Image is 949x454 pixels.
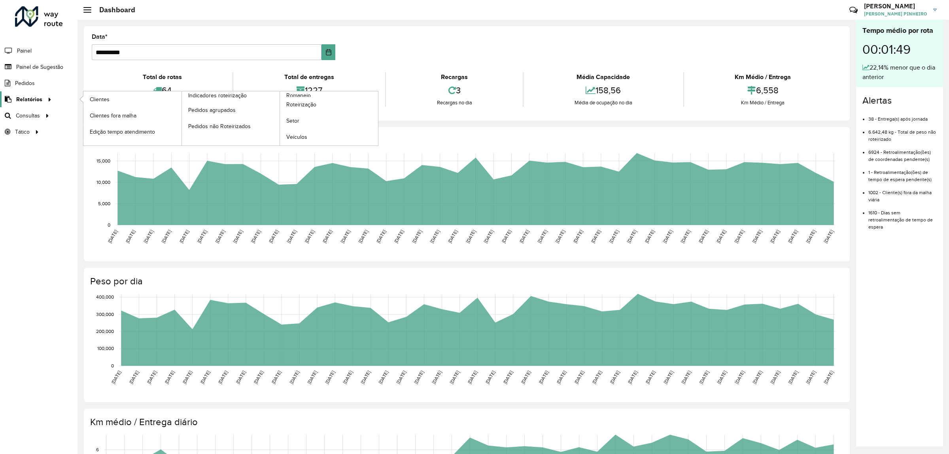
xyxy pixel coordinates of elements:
a: Indicadores roteirização [83,91,280,146]
text: [DATE] [411,229,423,244]
li: 1 - Retroalimentação(ões) de tempo de espera pendente(s) [868,163,937,183]
text: [DATE] [321,229,333,244]
a: Romaneio [182,91,378,146]
text: [DATE] [680,229,691,244]
text: [DATE] [413,370,425,385]
text: [DATE] [483,229,494,244]
span: Pedidos [15,79,35,87]
a: Clientes [83,91,181,107]
div: Total de entregas [235,72,383,82]
h4: Peso por dia [90,276,842,287]
div: 6,558 [686,82,840,99]
text: [DATE] [324,370,336,385]
li: 1002 - Cliente(s) fora da malha viária [868,183,937,203]
span: Roteirização [286,100,316,109]
text: 200,000 [96,329,114,334]
text: [DATE] [608,229,620,244]
div: Recargas [388,72,521,82]
div: 64 [94,82,231,99]
button: Choose Date [321,44,335,60]
text: 300,000 [96,312,114,317]
text: 5,000 [98,201,110,206]
text: [DATE] [360,370,371,385]
text: [DATE] [698,370,710,385]
text: [DATE] [306,370,318,385]
div: 3 [388,82,521,99]
a: Edição tempo atendimento [83,124,181,140]
text: [DATE] [556,370,567,385]
text: [DATE] [716,370,728,385]
text: [DATE] [178,229,190,244]
text: [DATE] [681,370,692,385]
text: [DATE] [107,229,118,244]
text: [DATE] [143,229,154,244]
div: Tempo médio por rota [862,25,937,36]
text: [DATE] [199,370,211,385]
text: [DATE] [769,229,781,244]
text: [DATE] [520,370,531,385]
text: [DATE] [449,370,460,385]
text: [DATE] [431,370,442,385]
text: [DATE] [787,370,799,385]
span: Relatórios [16,95,42,104]
text: [DATE] [232,229,244,244]
span: [PERSON_NAME] PINHEIRO [864,10,927,17]
span: Clientes [90,95,110,104]
text: [DATE] [270,370,282,385]
h3: [PERSON_NAME] [864,2,927,10]
span: Edição tempo atendimento [90,128,155,136]
text: [DATE] [214,229,226,244]
text: [DATE] [663,370,674,385]
text: 15,000 [96,158,110,163]
a: Contato Rápido [845,2,862,19]
a: Veículos [280,129,378,145]
text: [DATE] [751,229,763,244]
text: [DATE] [502,370,514,385]
a: Setor [280,113,378,129]
text: [DATE] [501,229,512,244]
text: [DATE] [805,370,817,385]
a: Roteirização [280,97,378,113]
div: Km Médio / Entrega [686,99,840,107]
text: 10,000 [96,180,110,185]
text: 100,000 [97,346,114,351]
text: [DATE] [342,370,354,385]
label: Data [92,32,108,42]
text: [DATE] [110,370,122,385]
text: [DATE] [125,229,136,244]
text: [DATE] [217,370,229,385]
li: 38 - Entrega(s) após jornada [868,110,937,123]
div: Média de ocupação no dia [526,99,681,107]
text: [DATE] [734,370,745,385]
text: [DATE] [378,370,389,385]
text: [DATE] [823,370,834,385]
text: [DATE] [769,370,781,385]
text: [DATE] [447,229,458,244]
text: [DATE] [250,229,261,244]
text: [DATE] [146,370,157,385]
text: [DATE] [538,370,549,385]
text: [DATE] [467,370,478,385]
div: 00:01:49 [862,36,937,63]
h4: Km médio / Entrega diário [90,416,842,428]
text: [DATE] [733,229,745,244]
span: Clientes fora malha [90,112,136,120]
text: [DATE] [340,229,351,244]
text: [DATE] [181,370,193,385]
text: [DATE] [645,370,656,385]
text: [DATE] [626,229,637,244]
text: [DATE] [288,370,300,385]
text: 0 [108,222,110,227]
div: Km Médio / Entrega [686,72,840,82]
span: Setor [286,117,299,125]
div: Média Capacidade [526,72,681,82]
text: [DATE] [357,229,369,244]
text: [DATE] [698,229,709,244]
text: [DATE] [465,229,476,244]
a: Pedidos não Roteirizados [182,118,280,134]
span: Pedidos agrupados [188,106,236,114]
text: [DATE] [590,229,601,244]
span: Consultas [16,112,40,120]
text: [DATE] [591,370,603,385]
text: [DATE] [375,229,387,244]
